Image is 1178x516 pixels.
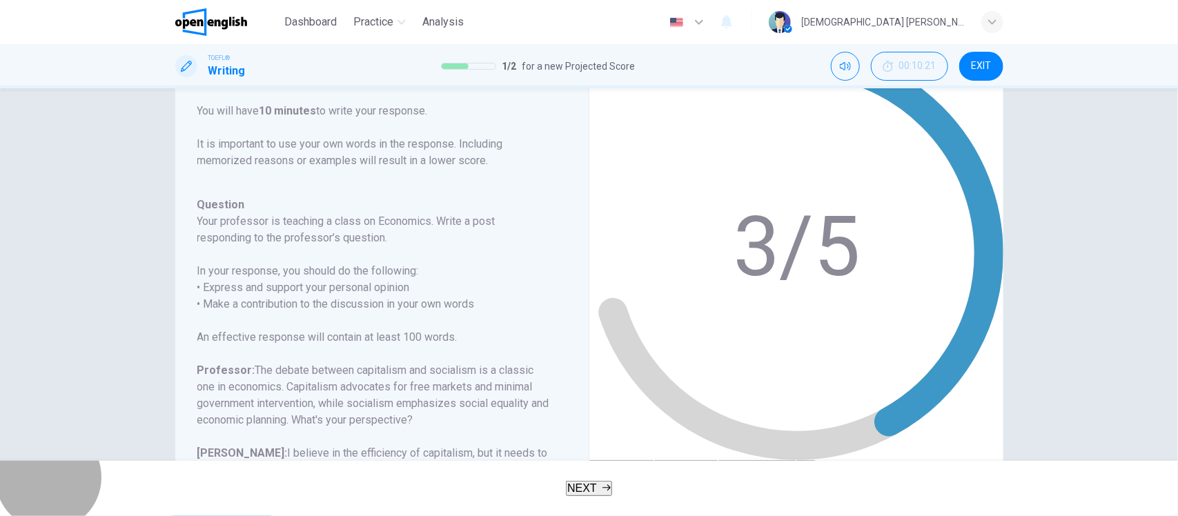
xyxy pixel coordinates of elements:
[175,8,279,36] a: OpenEnglish logo
[899,61,936,72] span: 00:10:21
[733,199,860,295] text: 3/5
[871,52,948,81] button: 00:10:21
[971,61,991,72] span: EXIT
[175,8,248,36] img: OpenEnglish logo
[522,58,635,75] span: for a new Projected Score
[422,14,464,30] span: Analysis
[284,14,337,30] span: Dashboard
[208,63,246,79] h1: Writing
[589,460,655,482] button: Your Response
[197,362,550,428] h6: The debate between capitalism and socialism is a classic one in economics. Capitalism advocates f...
[567,482,597,494] span: NEXT
[259,104,317,117] b: 10 minutes
[279,10,342,34] button: Dashboard
[718,460,796,482] button: Sample Response
[197,213,550,246] h6: Your professor is teaching a class on Economics. Write a post responding to the professor’s quest...
[353,14,393,30] span: Practice
[589,460,1003,482] div: basic tabs example
[668,17,685,28] img: en
[197,446,288,459] b: [PERSON_NAME]:
[502,58,516,75] span: 1 / 2
[417,10,469,34] button: Analysis
[197,364,255,377] b: Professor:
[802,14,965,30] div: [DEMOGRAPHIC_DATA] [PERSON_NAME]
[871,52,948,81] div: Hide
[769,11,791,33] img: Profile picture
[197,197,550,213] h6: Question
[348,10,411,34] button: Practice
[959,52,1003,81] button: EXIT
[566,481,612,496] button: NEXT
[831,52,860,81] div: Mute
[197,263,550,312] h6: In your response, you should do the following: • Express and support your personal opinion • Make...
[197,329,550,346] h6: An effective response will contain at least 100 words.
[208,53,230,63] span: TOEFL®
[654,460,718,482] button: Your Feedback
[197,445,550,495] h6: I believe in the efficiency of capitalism, but it needs to be tempered with social policies to en...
